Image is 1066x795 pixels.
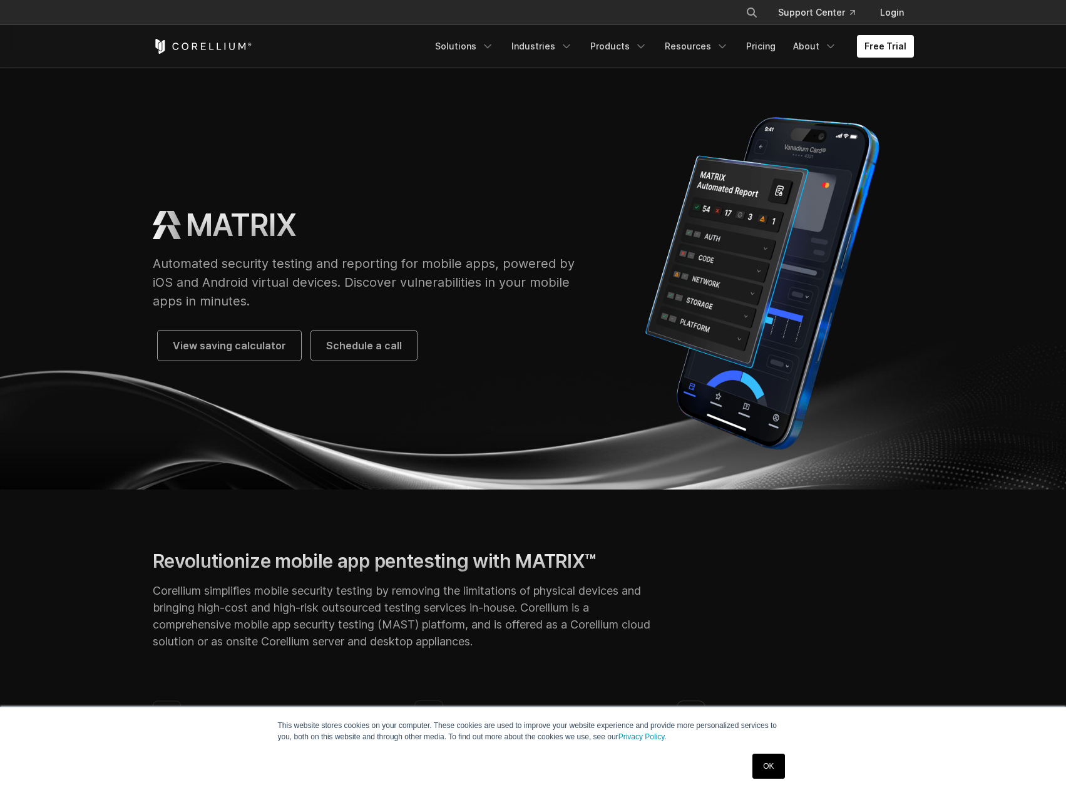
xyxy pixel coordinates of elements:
[326,338,402,353] span: Schedule a call
[611,108,913,459] img: Corellium MATRIX automated report on iPhone showing app vulnerability test results across securit...
[583,35,655,58] a: Products
[173,338,286,353] span: View saving calculator
[730,1,914,24] div: Navigation Menu
[153,39,252,54] a: Corellium Home
[428,35,501,58] a: Solutions
[741,1,763,24] button: Search
[278,720,789,742] p: This website stores cookies on your computer. These cookies are used to improve your website expe...
[857,35,914,58] a: Free Trial
[153,582,652,650] p: Corellium simplifies mobile security testing by removing the limitations of physical devices and ...
[870,1,914,24] a: Login
[186,207,296,244] h1: MATRIX
[428,35,914,58] div: Navigation Menu
[414,700,443,729] img: icon--meter
[768,1,865,24] a: Support Center
[752,754,784,779] a: OK
[504,35,580,58] a: Industries
[677,700,705,729] img: shield-02 (1)
[618,732,667,741] a: Privacy Policy.
[657,35,736,58] a: Resources
[786,35,844,58] a: About
[311,331,417,361] a: Schedule a call
[153,700,181,729] img: icon--money
[158,331,301,361] a: View saving calculator
[153,254,587,310] p: Automated security testing and reporting for mobile apps, powered by iOS and Android virtual devi...
[153,550,652,573] h2: Revolutionize mobile app pentesting with MATRIX™
[153,211,181,239] img: MATRIX Logo
[739,35,783,58] a: Pricing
